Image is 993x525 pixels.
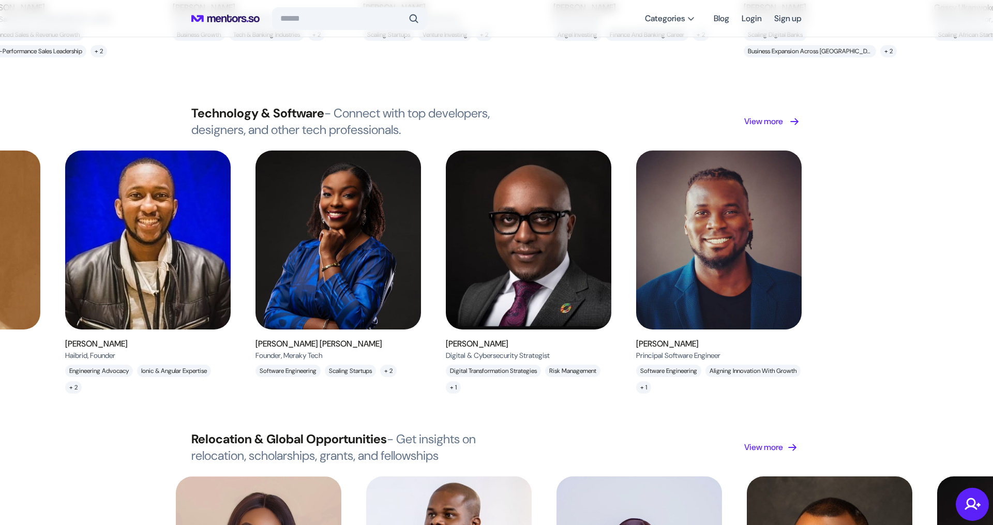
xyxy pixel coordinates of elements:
[191,431,476,463] span: - Get insights on relocation, scholarships, grants, and fellowships
[65,350,128,361] p: Haibrid
[191,105,514,138] h3: Technology & Software
[545,365,600,377] p: Risk Management
[446,365,541,377] p: Digital Transformation Strategies
[639,9,701,28] button: Categories
[255,350,382,361] p: Founder
[325,365,376,377] p: Scaling Startups
[636,365,701,377] p: Software Engineering
[880,45,897,57] p: + 2
[774,9,802,28] a: Sign up
[636,350,720,361] p: Principal Software Engineer
[705,365,801,377] p: Aligning Innovation With Growth
[714,9,729,28] a: Blog
[65,365,133,377] p: Engineering Advocacy
[636,338,720,350] h6: [PERSON_NAME]
[636,381,651,394] p: + 1
[744,45,876,57] p: Business Expansion Across [GEOGRAPHIC_DATA]
[65,151,231,330] img: Sani Yusuf
[281,351,323,360] span: , Meraky Tech
[744,115,783,128] p: View more
[744,115,802,128] a: View more
[446,350,550,361] p: Digital & Cybersecurity Strategist
[191,431,514,464] h3: Relocation & Global Opportunities
[65,338,128,350] h6: [PERSON_NAME]
[742,9,762,28] a: Login
[744,441,783,454] p: View more
[744,441,802,454] a: View more
[191,105,490,138] span: - Connect with top developers, designers, and other tech professionals.
[87,351,115,360] span: , Founder
[645,13,685,24] span: Categories
[255,151,421,330] img: Stephanie Assi Durand
[446,381,461,394] p: + 1
[446,338,550,350] h6: [PERSON_NAME]
[380,365,397,377] p: + 2
[255,338,382,350] h6: [PERSON_NAME] [PERSON_NAME]
[446,151,611,330] img: Tony Muiyuro
[255,365,321,377] p: Software Engineering
[636,151,802,330] img: Tayo Olukoya
[65,381,82,394] p: + 2
[137,365,211,377] p: Ionic & Angular Expertise
[91,45,107,57] p: + 2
